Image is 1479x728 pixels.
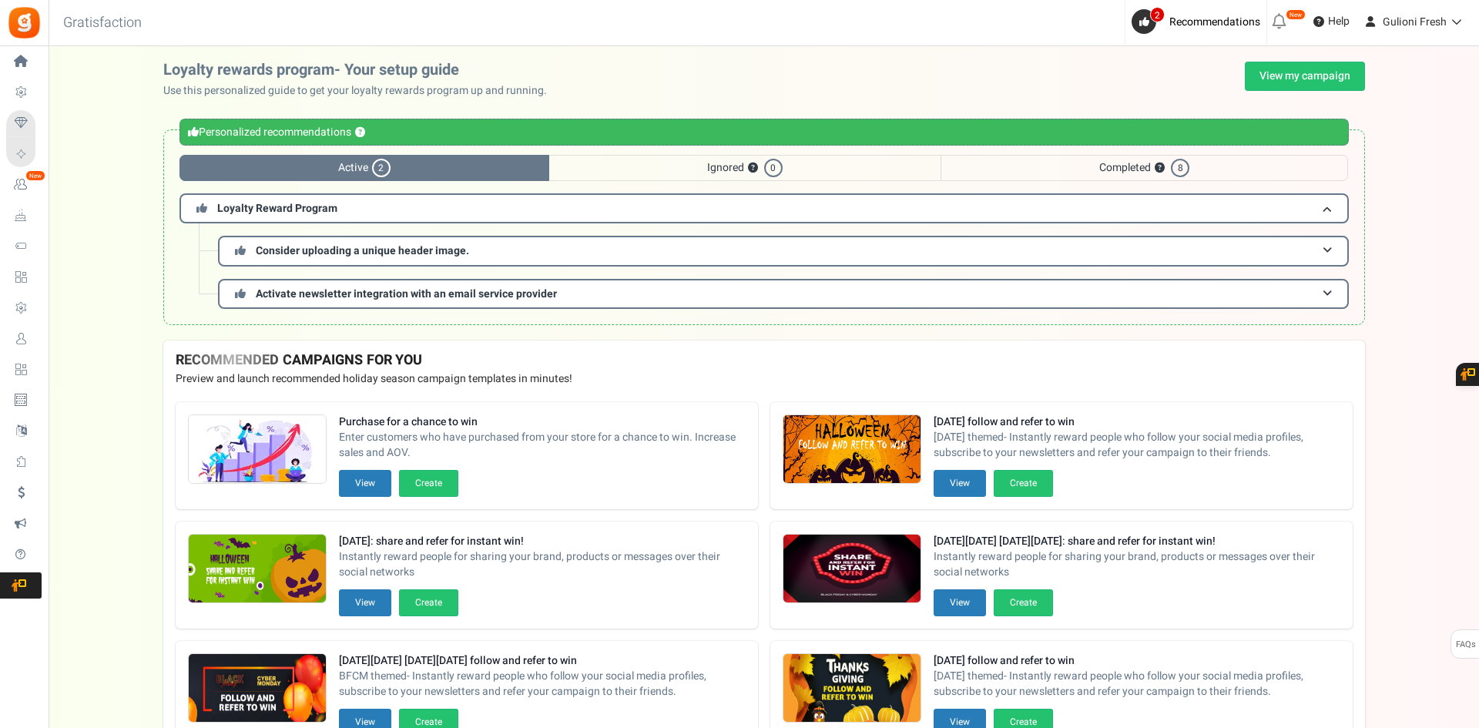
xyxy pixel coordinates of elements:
span: Ignored [549,155,941,181]
span: Loyalty Reward Program [217,200,337,216]
strong: [DATE]: share and refer for instant win! [339,534,746,549]
span: [DATE] themed- Instantly reward people who follow your social media profiles, subscribe to your n... [934,430,1340,461]
strong: [DATE][DATE] [DATE][DATE]: share and refer for instant win! [934,534,1340,549]
a: View my campaign [1245,62,1365,91]
span: Help [1324,14,1350,29]
p: Use this personalized guide to get your loyalty rewards program up and running. [163,83,559,99]
span: [DATE] themed- Instantly reward people who follow your social media profiles, subscribe to your n... [934,669,1340,699]
span: Active [179,155,549,181]
strong: Purchase for a chance to win [339,414,746,430]
span: Enter customers who have purchased from your store for a chance to win. Increase sales and AOV. [339,430,746,461]
button: Create [994,589,1053,616]
span: Activate newsletter integration with an email service provider [256,286,557,302]
span: 8 [1171,159,1189,177]
span: Recommendations [1169,14,1260,30]
strong: [DATE][DATE] [DATE][DATE] follow and refer to win [339,653,746,669]
em: New [1286,9,1306,20]
strong: [DATE] follow and refer to win [934,414,1340,430]
strong: [DATE] follow and refer to win [934,653,1340,669]
span: Gulioni Fresh [1383,14,1447,30]
img: Gratisfaction [7,5,42,40]
img: Recommended Campaigns [783,654,921,723]
div: Personalized recommendations [179,119,1349,146]
a: 2 Recommendations [1132,9,1266,34]
button: ? [1155,163,1165,173]
span: Instantly reward people for sharing your brand, products or messages over their social networks [339,549,746,580]
button: Create [994,470,1053,497]
button: Create [399,470,458,497]
a: Help [1307,9,1356,34]
button: View [934,470,986,497]
h3: Gratisfaction [46,8,159,39]
button: ? [355,128,365,138]
span: 0 [764,159,783,177]
img: Recommended Campaigns [189,415,326,485]
button: Create [399,589,458,616]
h4: RECOMMENDED CAMPAIGNS FOR YOU [176,353,1353,368]
span: 2 [372,159,391,177]
img: Recommended Campaigns [189,535,326,604]
button: View [339,470,391,497]
span: Consider uploading a unique header image. [256,243,469,259]
em: New [25,170,45,181]
h2: Loyalty rewards program- Your setup guide [163,62,559,79]
button: View [934,589,986,616]
span: Completed [941,155,1348,181]
p: Preview and launch recommended holiday season campaign templates in minutes! [176,371,1353,387]
button: ? [748,163,758,173]
span: FAQs [1455,630,1476,659]
img: Recommended Campaigns [783,415,921,485]
span: Instantly reward people for sharing your brand, products or messages over their social networks [934,549,1340,580]
a: New [6,172,42,198]
span: 2 [1150,7,1165,22]
span: BFCM themed- Instantly reward people who follow your social media profiles, subscribe to your new... [339,669,746,699]
button: View [339,589,391,616]
img: Recommended Campaigns [783,535,921,604]
img: Recommended Campaigns [189,654,326,723]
